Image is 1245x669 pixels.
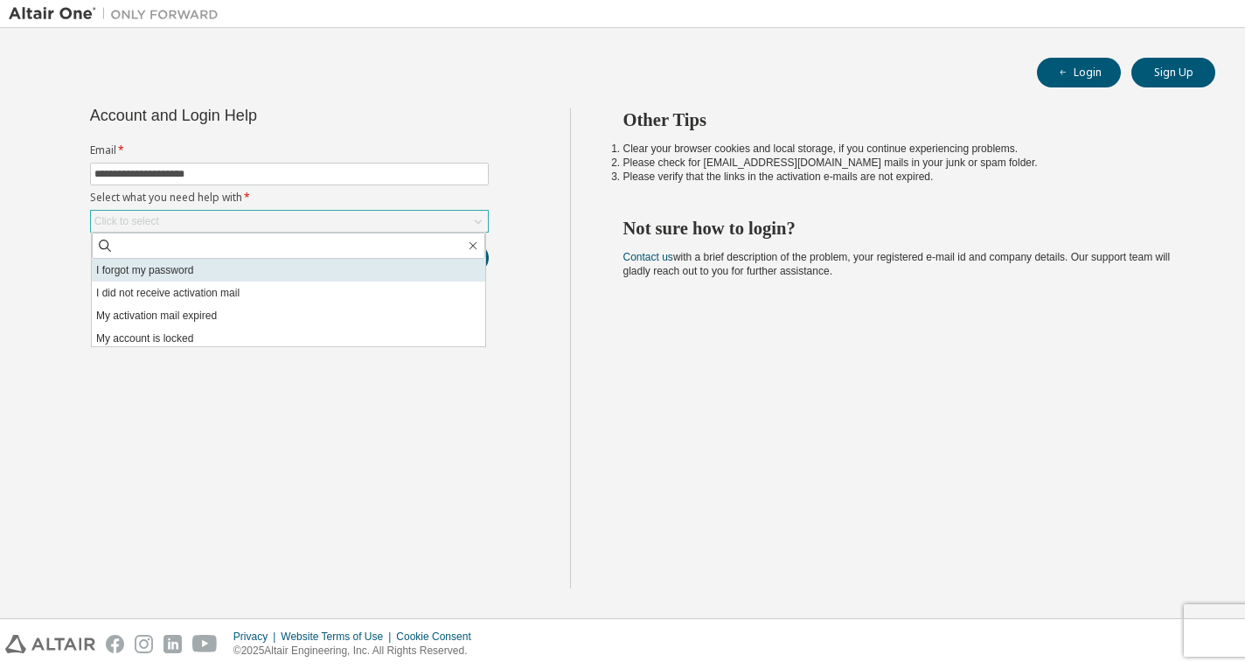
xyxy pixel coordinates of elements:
p: © 2025 Altair Engineering, Inc. All Rights Reserved. [233,644,482,659]
img: Altair One [9,5,227,23]
li: Please verify that the links in the activation e-mails are not expired. [623,170,1185,184]
button: Login [1037,58,1121,87]
label: Select what you need help with [90,191,489,205]
h2: Other Tips [623,108,1185,131]
img: facebook.svg [106,635,124,653]
img: youtube.svg [192,635,218,653]
img: altair_logo.svg [5,635,95,653]
a: Contact us [623,251,673,263]
div: Account and Login Help [90,108,409,122]
button: Sign Up [1131,58,1215,87]
h2: Not sure how to login? [623,217,1185,240]
img: linkedin.svg [163,635,182,653]
div: Click to select [94,214,159,228]
div: Cookie Consent [396,630,481,644]
li: Please check for [EMAIL_ADDRESS][DOMAIN_NAME] mails in your junk or spam folder. [623,156,1185,170]
div: Privacy [233,630,281,644]
label: Email [90,143,489,157]
div: Click to select [91,211,488,232]
li: Clear your browser cookies and local storage, if you continue experiencing problems. [623,142,1185,156]
div: Website Terms of Use [281,630,396,644]
li: I forgot my password [92,259,485,282]
span: with a brief description of the problem, your registered e-mail id and company details. Our suppo... [623,251,1171,277]
img: instagram.svg [135,635,153,653]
